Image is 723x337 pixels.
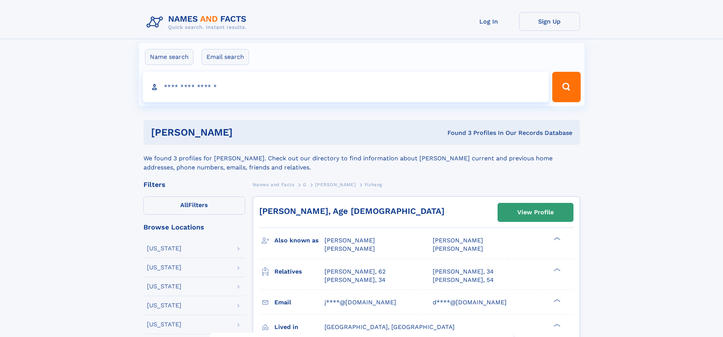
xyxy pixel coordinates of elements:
[519,12,580,31] a: Sign Up
[324,276,386,284] a: [PERSON_NAME], 34
[552,323,561,328] div: ❯
[340,129,572,137] div: Found 3 Profiles In Our Records Database
[324,323,455,331] span: [GEOGRAPHIC_DATA], [GEOGRAPHIC_DATA]
[259,206,444,216] a: [PERSON_NAME], Age [DEMOGRAPHIC_DATA]
[498,203,573,222] a: View Profile
[303,180,307,189] a: G
[253,180,295,189] a: Names and Facts
[151,128,340,137] h1: [PERSON_NAME]
[458,12,519,31] a: Log In
[324,237,375,244] span: [PERSON_NAME]
[274,234,324,247] h3: Also known as
[324,267,386,276] a: [PERSON_NAME], 62
[315,182,356,187] span: [PERSON_NAME]
[552,298,561,303] div: ❯
[143,181,245,188] div: Filters
[143,224,245,231] div: Browse Locations
[552,72,580,102] button: Search Button
[143,196,245,215] label: Filters
[145,49,194,65] label: Name search
[433,267,494,276] a: [PERSON_NAME], 34
[517,204,554,221] div: View Profile
[147,302,181,309] div: [US_STATE]
[433,237,483,244] span: [PERSON_NAME]
[180,201,188,209] span: All
[433,245,483,252] span: [PERSON_NAME]
[147,283,181,290] div: [US_STATE]
[552,236,561,241] div: ❯
[274,296,324,309] h3: Email
[147,321,181,328] div: [US_STATE]
[202,49,249,65] label: Email search
[315,180,356,189] a: [PERSON_NAME]
[324,245,375,252] span: [PERSON_NAME]
[274,321,324,334] h3: Lived in
[303,182,307,187] span: G
[274,265,324,278] h3: Relatives
[143,145,580,172] div: We found 3 profiles for [PERSON_NAME]. Check out our directory to find information about [PERSON_...
[364,182,382,187] span: Yizhang
[147,264,181,271] div: [US_STATE]
[552,267,561,272] div: ❯
[143,12,253,33] img: Logo Names and Facts
[433,276,494,284] a: [PERSON_NAME], 54
[143,72,549,102] input: search input
[147,245,181,252] div: [US_STATE]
